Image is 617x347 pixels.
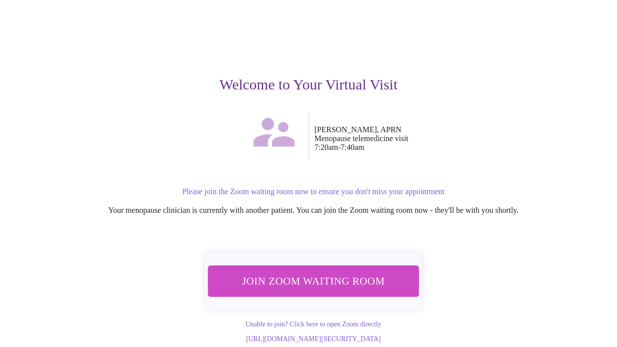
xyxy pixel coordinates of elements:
[26,206,601,215] p: Your menopause clinician is currently with another patient. You can join the Zoom waiting room no...
[220,272,406,290] span: Join Zoom Waiting Room
[26,187,601,196] p: Please join the Zoom waiting room now to ensure you don't miss your appointment
[246,320,381,328] a: Unable to join? Click here to open Zoom directly
[314,125,601,152] p: [PERSON_NAME], APRN Menopause telemedicine visit 7:20am - 7:40am
[208,265,419,297] button: Join Zoom Waiting Room
[16,76,601,93] h3: Welcome to Your Virtual Visit
[246,335,380,343] a: [URL][DOMAIN_NAME][SECURITY_DATA]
